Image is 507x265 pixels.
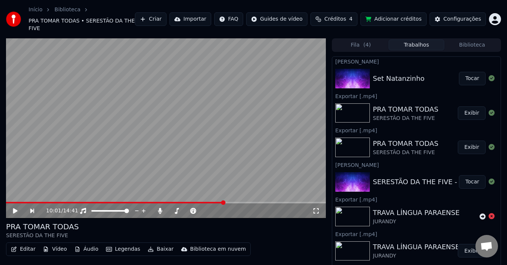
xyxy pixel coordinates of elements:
div: PRA TOMAR TODAS [6,221,79,232]
div: TRAVA LÍNGUA PARAENSE [373,207,460,218]
a: Início [29,6,42,14]
div: SERESTÃO DA THE FIVE [373,115,438,122]
span: 10:01 [46,207,61,215]
div: Exportar [.mp4] [332,126,501,135]
button: Tocar [459,72,486,85]
span: PRA TOMAR TODAS • SERESTÃO DA THE FIVE [29,17,135,32]
div: SERESTÃO DA THE FIVE [373,149,438,156]
div: Bate-papo aberto [475,235,498,257]
button: Exibir [458,106,486,120]
button: Baixar [145,244,177,254]
button: Legendas [103,244,143,254]
button: Adicionar créditos [360,12,427,26]
button: Fila [333,39,389,50]
div: Set Natanzinho [373,73,425,84]
div: / [46,207,64,215]
button: Configurações [430,12,486,26]
div: PRA TOMAR TODAS [373,138,438,149]
span: Créditos [324,15,346,23]
div: Configurações [443,15,481,23]
button: Guides de vídeo [246,12,307,26]
button: Tocar [459,175,486,189]
button: Exibir [458,141,486,154]
div: [PERSON_NAME] [332,57,501,66]
div: SERESTÃO DA THE FIVE [6,232,79,239]
button: FAQ [214,12,243,26]
span: 4 [349,15,353,23]
div: Exportar [.mp4] [332,195,501,204]
div: [PERSON_NAME] [332,160,501,169]
button: Créditos4 [310,12,357,26]
nav: breadcrumb [29,6,135,32]
div: Biblioteca em nuvem [190,245,246,253]
div: Exportar [.mp4] [332,91,501,100]
span: 14:41 [63,207,78,215]
button: Importar [170,12,211,26]
button: Biblioteca [444,39,500,50]
button: Criar [135,12,166,26]
button: Áudio [71,244,101,254]
button: Exibir [458,244,486,257]
button: Vídeo [40,244,70,254]
div: TRAVA LÍNGUA PARAENSE [373,242,460,252]
button: Trabalhos [389,39,444,50]
div: JURANDY [373,252,460,260]
a: Biblioteca [54,6,80,14]
button: Editar [8,244,38,254]
div: Exportar [.mp4] [332,229,501,238]
div: JURANDY [373,218,460,226]
img: youka [6,12,21,27]
div: PRA TOMAR TODAS [373,104,438,115]
span: ( 4 ) [363,41,371,49]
